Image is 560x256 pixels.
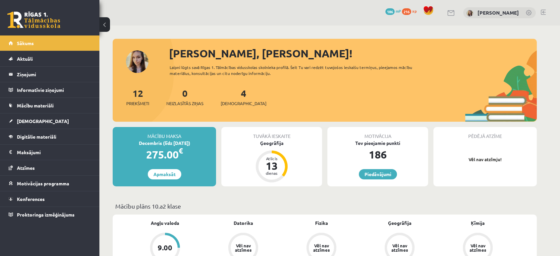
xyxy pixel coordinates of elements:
a: Atzīmes [9,160,91,175]
div: Mācību maksa [113,127,216,140]
span: 216 [402,8,411,15]
legend: Informatīvie ziņojumi [17,82,91,97]
a: Angļu valoda [151,220,179,226]
a: Digitālie materiāli [9,129,91,144]
span: mP [396,8,401,14]
div: Laipni lūgts savā Rīgas 1. Tālmācības vidusskolas skolnieka profilā. Šeit Tu vari redzēt tuvojošo... [170,64,424,76]
a: Apmaksāt [148,169,181,179]
div: 9.00 [158,244,172,251]
div: 13 [262,160,282,171]
div: Vēl nav atzīmes [312,243,331,252]
a: Rīgas 1. Tālmācības vidusskola [7,12,60,28]
span: Motivācijas programma [17,180,69,186]
div: Vēl nav atzīmes [390,243,409,252]
a: Piedāvājumi [359,169,397,179]
a: 4[DEMOGRAPHIC_DATA] [221,87,266,107]
div: dienas [262,171,282,175]
a: 186 mP [385,8,401,14]
span: Sākums [17,40,34,46]
img: Marija Nicmane [467,10,473,17]
span: Konferences [17,196,45,202]
span: Digitālie materiāli [17,134,56,140]
a: Ģeogrāfija Atlicis 13 dienas [221,140,322,183]
span: 186 [385,8,395,15]
a: Aktuāli [9,51,91,66]
a: Ķīmija [471,220,485,226]
span: Neizlasītās ziņas [166,100,203,107]
div: [PERSON_NAME], [PERSON_NAME]! [169,45,537,61]
a: [DEMOGRAPHIC_DATA] [9,113,91,129]
a: Informatīvie ziņojumi [9,82,91,97]
a: 12Priekšmeti [126,87,149,107]
a: Ģeogrāfija [388,220,412,226]
span: [DEMOGRAPHIC_DATA] [17,118,69,124]
div: Atlicis [262,157,282,160]
a: Datorika [234,220,253,226]
a: Maksājumi [9,145,91,160]
span: xp [412,8,417,14]
div: Ģeogrāfija [221,140,322,147]
span: Mācību materiāli [17,102,54,108]
span: [DEMOGRAPHIC_DATA] [221,100,266,107]
a: Fizika [315,220,328,226]
span: € [179,146,183,156]
a: Motivācijas programma [9,176,91,191]
div: Pēdējā atzīme [433,127,537,140]
a: Konferences [9,191,91,207]
div: Vēl nav atzīmes [234,243,252,252]
div: Motivācija [327,127,428,140]
p: Mācību plāns 10.a2 klase [115,202,534,211]
a: 0Neizlasītās ziņas [166,87,203,107]
span: Atzīmes [17,165,35,171]
div: 186 [327,147,428,162]
a: Mācību materiāli [9,98,91,113]
span: Priekšmeti [126,100,149,107]
div: Decembris (līdz [DATE]) [113,140,216,147]
legend: Ziņojumi [17,67,91,82]
a: Sākums [9,35,91,51]
a: 216 xp [402,8,420,14]
span: Aktuāli [17,56,33,62]
legend: Maksājumi [17,145,91,160]
p: Vēl nav atzīmju! [437,156,533,163]
div: Tev pieejamie punkti [327,140,428,147]
a: Proktoringa izmēģinājums [9,207,91,222]
div: Vēl nav atzīmes [469,243,487,252]
span: Proktoringa izmēģinājums [17,212,75,218]
div: Tuvākā ieskaite [221,127,322,140]
a: Ziņojumi [9,67,91,82]
div: 275.00 [113,147,216,162]
a: [PERSON_NAME] [477,9,519,16]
